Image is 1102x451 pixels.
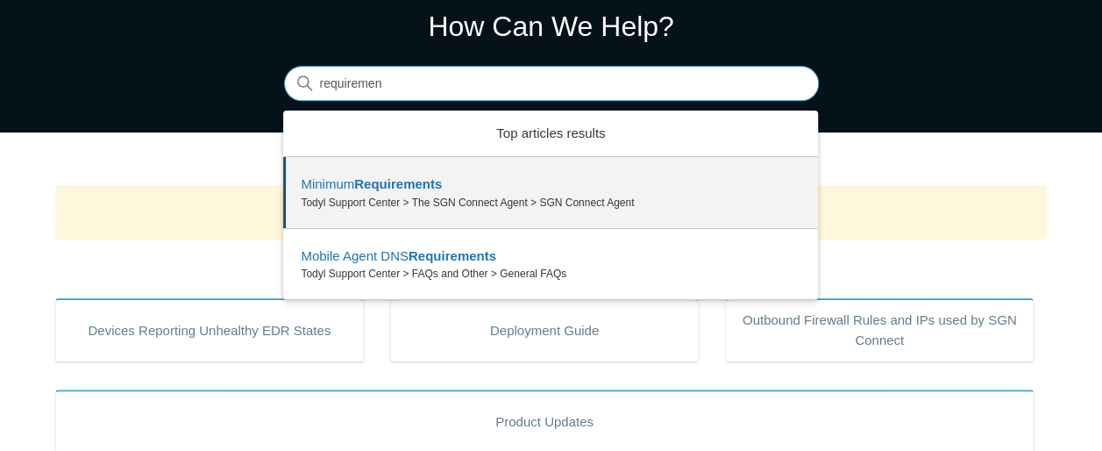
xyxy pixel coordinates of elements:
zd-autocomplete-header: Top articles results [283,111,818,158]
a: Deployment Guide [390,298,699,362]
a: Outbound Firewall Rules and IPs used by SGN Connect [725,298,1034,362]
zd-autocomplete-breadcrumbs-multibrand: Todyl Support Center > The SGN Connect Agent > SGN Connect Agent [301,195,800,211]
zd-autocomplete-breadcrumbs-multibrand: Todyl Support Center > FAQs and Other > General FAQs [301,266,800,282]
zd-autocomplete-title-multibrand: Suggested result 2 Mobile Agent DNS Requirements [301,248,496,267]
input: Search [284,67,819,102]
a: Devices Reporting Unhealthy EDR States [55,298,364,362]
zd-autocomplete-title-multibrand: Suggested result 1 Minimum Requirements [301,176,442,195]
h1: How Can We Help? [284,5,819,47]
h2: Popular Articles [55,254,1047,283]
em: Requirements [409,248,496,263]
em: Requirements [354,176,442,191]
